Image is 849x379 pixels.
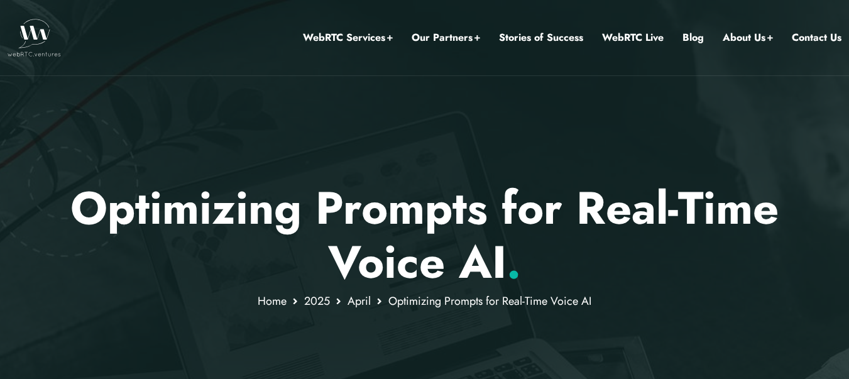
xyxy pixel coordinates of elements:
a: WebRTC Services [303,30,393,46]
a: Our Partners [412,30,480,46]
img: WebRTC.ventures [8,19,61,57]
a: WebRTC Live [602,30,664,46]
a: April [348,293,371,309]
a: Blog [682,30,704,46]
a: About Us [723,30,773,46]
a: Contact Us [792,30,841,46]
a: Stories of Success [499,30,583,46]
p: Optimizing Prompts for Real-Time Voice AI [57,181,792,290]
span: Optimizing Prompts for Real-Time Voice AI [388,293,591,309]
a: Home [258,293,287,309]
span: . [507,229,521,295]
a: 2025 [304,293,330,309]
